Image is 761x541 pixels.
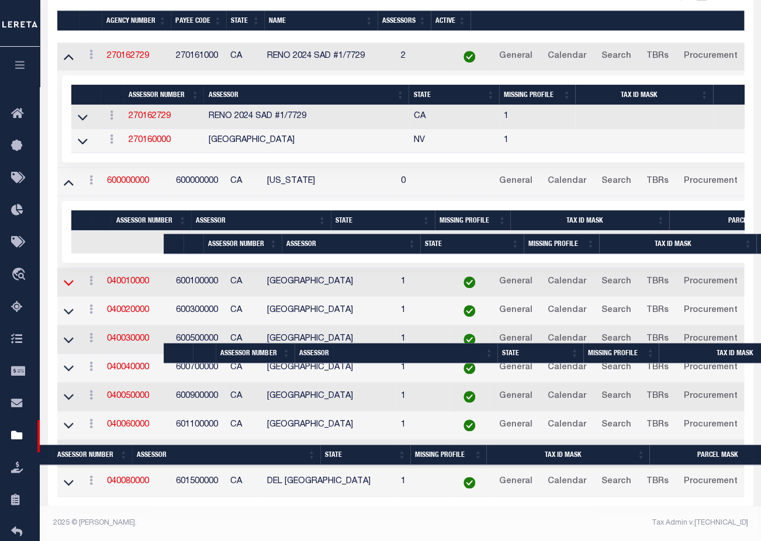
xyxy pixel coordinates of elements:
[132,445,320,465] th: Assessor: activate to sort column ascending
[583,343,659,363] th: Missing Profile: activate to sort column ascending
[409,105,499,129] td: CA
[409,518,748,528] div: Tax Admin v.[TECHNICAL_ID]
[129,112,171,120] a: 270162729
[226,468,262,497] td: CA
[596,330,637,349] a: Search
[171,325,226,354] td: 600500000
[494,47,538,66] a: General
[679,47,743,66] a: Procurement
[679,359,743,377] a: Procurement
[679,387,743,406] a: Procurement
[641,273,674,292] a: TBRs
[226,383,262,411] td: CA
[542,172,591,191] a: Calendar
[542,47,591,66] a: Calendar
[596,473,637,491] a: Search
[641,359,674,377] a: TBRs
[262,325,396,354] td: [GEOGRAPHIC_DATA]
[107,477,149,485] a: 040080000
[124,85,204,105] th: Assessor Number: activate to sort column ascending
[494,273,538,292] a: General
[107,392,149,400] a: 040050000
[542,416,591,435] a: Calendar
[262,297,396,325] td: [GEOGRAPHIC_DATA]
[396,468,449,497] td: 1
[203,129,409,153] td: [GEOGRAPHIC_DATA]
[396,268,449,297] td: 1
[203,234,282,254] th: Assessor Number: activate to sort column ascending
[641,172,674,191] a: TBRs
[494,172,538,191] a: General
[396,440,449,469] td: 1
[463,305,475,317] img: check-icon-green.svg
[396,168,449,196] td: 0
[226,354,262,383] td: CA
[497,343,583,363] th: State: activate to sort column ascending
[641,416,674,435] a: TBRs
[679,172,743,191] a: Procurement
[216,343,295,363] th: Assessor Number: activate to sort column ascending
[203,105,409,129] td: RENO 2024 SAD #1/7729
[226,43,262,71] td: CA
[107,278,149,286] a: 040010000
[542,273,591,292] a: Calendar
[679,473,743,491] a: Procurement
[431,11,471,31] th: Active: activate to sort column ascending
[596,47,637,66] a: Search
[396,297,449,325] td: 1
[494,359,538,377] a: General
[107,306,149,314] a: 040020000
[542,359,591,377] a: Calendar
[494,330,538,349] a: General
[463,391,475,403] img: check-icon-green.svg
[679,416,743,435] a: Procurement
[494,473,538,491] a: General
[542,387,591,406] a: Calendar
[463,276,475,288] img: check-icon-green.svg
[295,343,497,363] th: Assessor: activate to sort column ascending
[599,234,756,254] th: Tax ID Mask: activate to sort column ascending
[191,210,331,231] th: Assessor: activate to sort column ascending
[262,354,396,383] td: [GEOGRAPHIC_DATA]
[171,383,226,411] td: 600900000
[679,301,743,320] a: Procurement
[171,468,226,497] td: 601500000
[596,273,637,292] a: Search
[494,416,538,435] a: General
[463,419,475,431] img: check-icon-green.svg
[171,268,226,297] td: 600100000
[499,129,575,153] td: 1
[542,330,591,349] a: Calendar
[171,297,226,325] td: 600300000
[107,421,149,429] a: 040060000
[575,85,712,105] th: Tax ID Mask: activate to sort column ascending
[171,168,226,196] td: 600000000
[409,85,499,105] th: State: activate to sort column ascending
[463,334,475,345] img: check-icon-green.svg
[641,387,674,406] a: TBRs
[494,301,538,320] a: General
[510,210,669,231] th: Tax ID Mask: activate to sort column ascending
[262,440,396,469] td: CONTRA [GEOGRAPHIC_DATA]
[486,445,649,465] th: Tax ID Mask: activate to sort column ascending
[596,416,637,435] a: Search
[171,411,226,440] td: 601100000
[499,105,575,129] td: 1
[641,301,674,320] a: TBRs
[171,440,226,469] td: 601300000
[463,477,475,488] img: check-icon-green.svg
[171,43,226,71] td: 270161000
[409,129,499,153] td: NV
[463,51,475,63] img: check-icon-green.svg
[396,354,449,383] td: 1
[262,168,396,196] td: [US_STATE]
[226,325,262,354] td: CA
[320,445,411,465] th: State: activate to sort column ascending
[499,85,575,105] th: Missing Profile: activate to sort column ascending
[107,335,149,343] a: 040030000
[44,518,401,528] div: 2025 © [PERSON_NAME].
[226,268,262,297] td: CA
[542,301,591,320] a: Calendar
[641,47,674,66] a: TBRs
[542,473,591,491] a: Calendar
